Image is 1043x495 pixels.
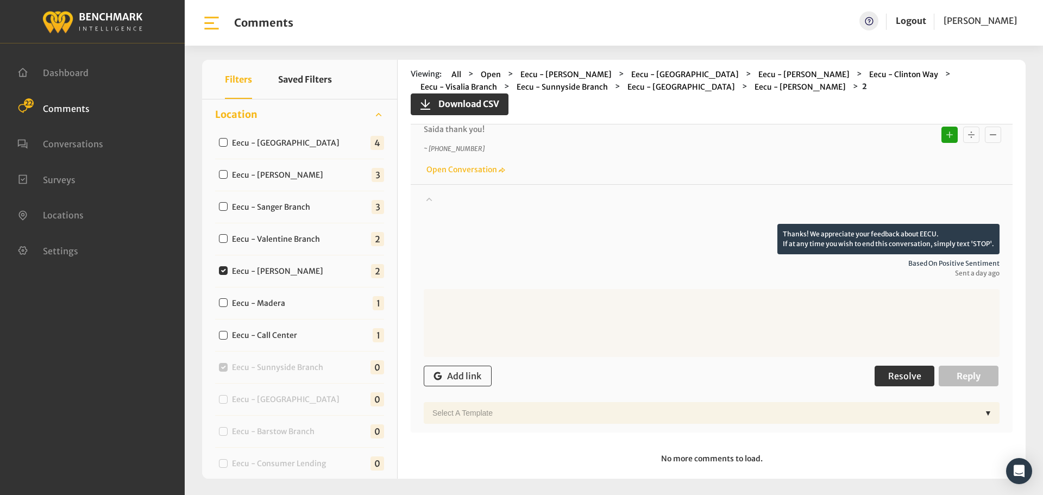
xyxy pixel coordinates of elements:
div: Select a Template [427,402,980,424]
label: Eecu - [PERSON_NAME] [228,170,332,181]
label: Eecu - Madera [228,298,294,309]
label: Eecu - Sunnyside Branch [228,362,332,373]
button: All [448,68,464,81]
div: Open Intercom Messenger [1006,458,1032,484]
label: Eecu - [GEOGRAPHIC_DATA] [228,137,348,149]
input: Eecu - Valentine Branch [219,234,228,243]
label: Eecu - Valentine Branch [228,234,329,245]
span: Comments [43,103,90,114]
label: Eecu - [GEOGRAPHIC_DATA] [228,394,348,405]
span: Download CSV [432,97,499,110]
button: Eecu - [PERSON_NAME] [517,68,615,81]
div: Basic example [939,124,1004,146]
span: 4 [370,136,384,150]
span: Viewing: [411,68,442,81]
label: Eecu - Barstow Branch [228,426,323,437]
span: Settings [43,245,78,256]
strong: 2 [862,82,867,91]
p: Saida thank you! [424,124,856,135]
span: Location [215,107,257,122]
label: Eecu - Call Center [228,330,306,341]
label: Eecu - Consumer Lending [228,458,335,469]
button: Download CSV [411,93,508,115]
button: Filters [225,60,252,99]
span: 3 [372,168,384,182]
a: Logout [896,11,926,30]
input: Eecu - [PERSON_NAME] [219,170,228,179]
span: Sent a day ago [424,268,1000,278]
span: Locations [43,210,84,221]
span: 22 [24,98,34,108]
span: 0 [370,360,384,374]
span: 3 [372,200,384,214]
input: Eecu - [PERSON_NAME] [219,266,228,275]
button: Eecu - Clinton Way [866,68,941,81]
button: Eecu - [PERSON_NAME] [751,81,849,93]
h1: Comments [234,16,293,29]
span: 1 [373,296,384,310]
a: Logout [896,15,926,26]
button: Open [477,68,504,81]
button: Eecu - [GEOGRAPHIC_DATA] [628,68,742,81]
a: Location [215,106,384,123]
button: Eecu - [GEOGRAPHIC_DATA] [624,81,738,93]
a: Dashboard [17,66,89,77]
input: Eecu - [GEOGRAPHIC_DATA] [219,138,228,147]
button: Resolve [875,366,934,386]
p: Thanks! We appreciate your feedback about EECU. If at any time you wish to end this conversation,... [777,224,1000,254]
input: Eecu - Call Center [219,331,228,340]
label: Eecu - Sanger Branch [228,202,319,213]
span: Conversations [43,139,103,149]
a: Comments 22 [17,102,90,113]
a: Settings [17,245,78,255]
button: Eecu - [PERSON_NAME] [755,68,853,81]
span: 0 [370,424,384,438]
span: Dashboard [43,67,89,78]
span: 0 [370,392,384,406]
button: Saved Filters [278,60,332,99]
a: [PERSON_NAME] [944,11,1017,30]
a: Surveys [17,173,76,184]
p: No more comments to load. [411,446,1013,472]
a: Open Conversation [424,165,505,174]
img: bar [202,14,221,33]
a: Locations [17,209,84,220]
button: Eecu - Sunnyside Branch [513,81,611,93]
input: Eecu - Sanger Branch [219,202,228,211]
span: 1 [373,328,384,342]
span: Surveys [43,174,76,185]
input: Eecu - Madera [219,298,228,307]
span: Resolve [888,371,921,381]
label: Eecu - [PERSON_NAME] [228,266,332,277]
img: benchmark [42,8,143,35]
span: [PERSON_NAME] [944,15,1017,26]
div: ▼ [980,402,996,424]
i: ~ [PHONE_NUMBER] [424,145,485,153]
button: Eecu - Visalia Branch [417,81,500,93]
span: Based on positive sentiment [424,259,1000,268]
button: Add link [424,366,492,386]
span: 2 [371,232,384,246]
a: Conversations [17,137,103,148]
span: 0 [370,456,384,471]
span: 2 [371,264,384,278]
